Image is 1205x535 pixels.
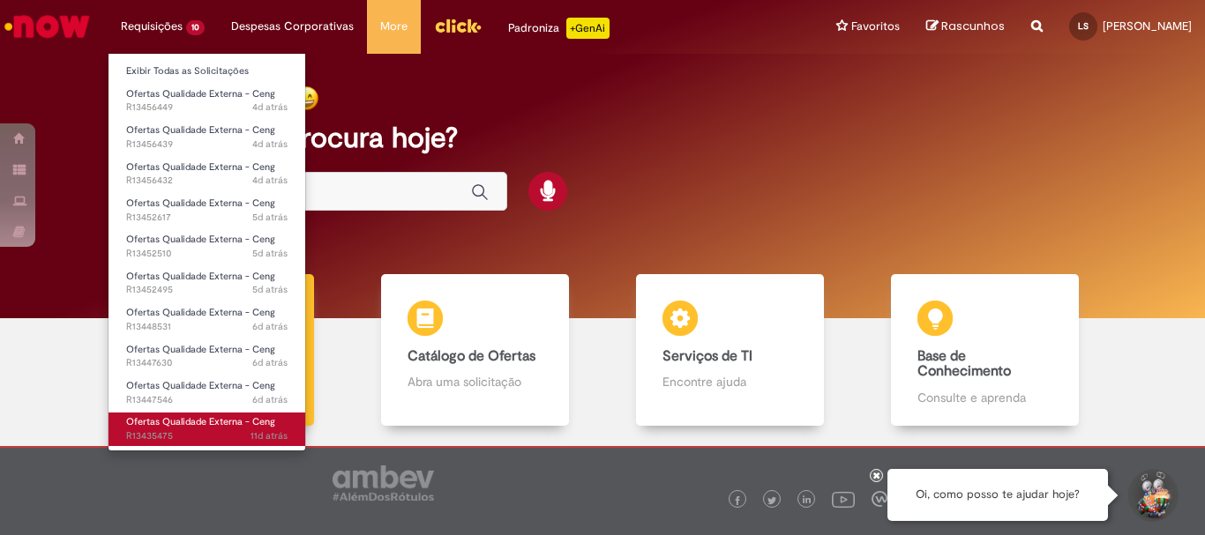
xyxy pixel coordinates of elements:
span: 11d atrás [251,429,288,442]
a: Serviços de TI Encontre ajuda [602,274,857,427]
span: LS [1078,20,1089,32]
span: Ofertas Qualidade Externa - Ceng [126,233,275,246]
span: R13452617 [126,211,288,225]
span: 6d atrás [252,393,288,406]
h2: O que você procura hoje? [125,123,1080,153]
b: Base de Conhecimento [917,347,1011,381]
span: 6d atrás [252,356,288,369]
a: Aberto R13456449 : Ofertas Qualidade Externa - Ceng [109,85,305,117]
img: ServiceNow [2,9,93,44]
a: Aberto R13456432 : Ofertas Qualidade Externa - Ceng [109,158,305,190]
span: Ofertas Qualidade Externa - Ceng [126,123,275,137]
img: logo_footer_ambev_rotulo_gray.png [333,465,434,501]
div: Padroniza [508,18,610,39]
img: happy-face.png [294,85,319,111]
span: R13447546 [126,393,288,407]
a: Catálogo de Ofertas Abra uma solicitação [348,274,602,427]
a: Aberto R13452495 : Ofertas Qualidade Externa - Ceng [109,267,305,300]
span: 4d atrás [252,100,288,114]
p: Consulte e aprenda [917,389,1052,406]
span: Ofertas Qualidade Externa - Ceng [126,343,275,356]
span: [PERSON_NAME] [1103,19,1192,33]
span: Ofertas Qualidade Externa - Ceng [126,415,275,428]
time: 28/08/2025 09:59:09 [252,174,288,187]
b: Catálogo de Ofertas [408,347,535,365]
span: Rascunhos [941,18,1005,34]
span: Ofertas Qualidade Externa - Ceng [126,306,275,319]
img: logo_footer_linkedin.png [803,495,812,506]
time: 27/08/2025 13:42:00 [252,283,288,296]
time: 28/08/2025 10:00:10 [252,137,288,151]
a: Rascunhos [926,19,1005,35]
span: R13456439 [126,137,288,152]
span: 5d atrás [252,247,288,260]
img: logo_footer_workplace.png [872,491,887,507]
time: 26/08/2025 10:45:36 [252,393,288,406]
span: Ofertas Qualidade Externa - Ceng [126,160,275,174]
span: Ofertas Qualidade Externa - Ceng [126,197,275,210]
span: Ofertas Qualidade Externa - Ceng [126,379,275,392]
a: Aberto R13435475 : Ofertas Qualidade Externa - Ceng [109,412,305,445]
span: R13452510 [126,247,288,261]
span: R13448531 [126,320,288,334]
span: Requisições [121,18,183,35]
span: 4d atrás [252,174,288,187]
span: R13456432 [126,174,288,188]
a: Exibir Todas as Solicitações [109,62,305,81]
a: Aberto R13452617 : Ofertas Qualidade Externa - Ceng [109,194,305,227]
p: Encontre ajuda [662,373,797,390]
p: +GenAi [566,18,610,39]
span: 4d atrás [252,137,288,151]
img: logo_footer_facebook.png [733,496,742,505]
a: Aberto R13452510 : Ofertas Qualidade Externa - Ceng [109,230,305,263]
div: Oi, como posso te ajudar hoje? [887,469,1108,521]
span: 6d atrás [252,320,288,333]
span: More [380,18,408,35]
time: 26/08/2025 10:59:10 [252,356,288,369]
time: 27/08/2025 14:01:55 [252,211,288,224]
img: click_logo_yellow_360x200.png [434,12,482,39]
button: Iniciar Conversa de Suporte [1126,469,1179,522]
span: Ofertas Qualidade Externa - Ceng [126,270,275,283]
ul: Requisições [108,53,306,451]
a: Aberto R13447630 : Ofertas Qualidade Externa - Ceng [109,340,305,373]
span: 5d atrás [252,211,288,224]
a: Aberto R13447546 : Ofertas Qualidade Externa - Ceng [109,376,305,409]
span: R13456449 [126,100,288,115]
span: Favoritos [851,18,900,35]
a: Aberto R13456439 : Ofertas Qualidade Externa - Ceng [109,121,305,153]
span: Despesas Corporativas [231,18,354,35]
span: R13452495 [126,283,288,297]
span: R13435475 [126,429,288,443]
p: Abra uma solicitação [408,373,542,390]
a: Aberto R13448531 : Ofertas Qualidade Externa - Ceng [109,303,305,336]
a: Base de Conhecimento Consulte e aprenda [857,274,1112,427]
img: logo_footer_youtube.png [832,487,855,510]
b: Serviços de TI [662,347,752,365]
a: Tirar dúvidas Tirar dúvidas com Lupi Assist e Gen Ai [93,274,348,427]
span: 10 [186,20,205,35]
time: 28/08/2025 10:01:19 [252,100,288,114]
img: logo_footer_twitter.png [767,496,776,505]
span: Ofertas Qualidade Externa - Ceng [126,87,275,100]
span: R13447630 [126,356,288,370]
span: 5d atrás [252,283,288,296]
time: 27/08/2025 13:44:11 [252,247,288,260]
time: 21/08/2025 10:48:46 [251,429,288,442]
time: 26/08/2025 14:09:49 [252,320,288,333]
